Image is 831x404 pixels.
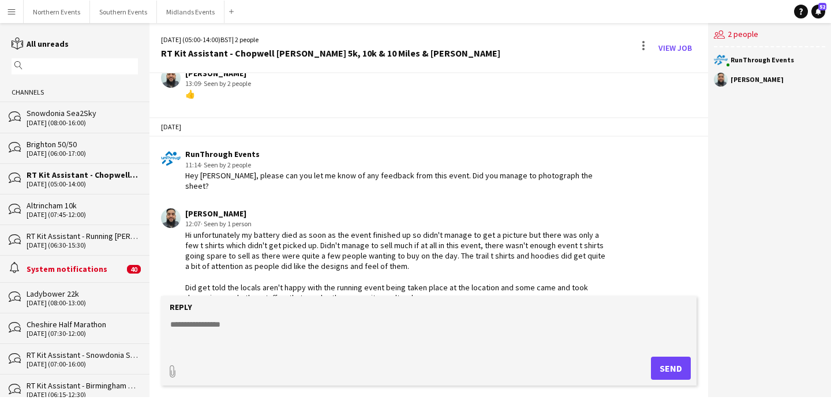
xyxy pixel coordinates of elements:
[27,170,138,180] div: RT Kit Assistant - Chopwell [PERSON_NAME] 5k, 10k & 10 Miles & [PERSON_NAME]
[161,35,500,45] div: [DATE] (05:00-14:00) | 2 people
[201,160,251,169] span: · Seen by 2 people
[220,35,232,44] span: BST
[651,357,691,380] button: Send
[127,265,141,274] span: 40
[185,160,608,170] div: 11:14
[27,108,138,118] div: Snowdonia Sea2Sky
[27,350,138,360] div: RT Kit Assistant - Snowdonia Sea2Sky
[185,78,251,89] div: 13:09
[27,299,138,307] div: [DATE] (08:00-13:00)
[161,48,500,58] div: RT Kit Assistant - Chopwell [PERSON_NAME] 5k, 10k & 10 Miles & [PERSON_NAME]
[185,68,251,78] div: [PERSON_NAME]
[27,289,138,299] div: Ladybower 22k
[185,230,608,303] div: Hi unfortunately my battery died as soon as the event finished up so didn't manage to get a pictu...
[27,211,138,219] div: [DATE] (07:45-12:00)
[27,231,138,241] div: RT Kit Assistant - Running [PERSON_NAME] Park Races & Duathlon
[27,119,138,127] div: [DATE] (08:00-16:00)
[149,117,708,137] div: [DATE]
[811,5,825,18] a: 52
[170,302,192,312] label: Reply
[27,380,138,391] div: RT Kit Assistant - Birmingham Running Festival
[27,241,138,249] div: [DATE] (06:30-15:30)
[818,3,826,10] span: 52
[12,39,69,49] a: All unreads
[157,1,224,23] button: Midlands Events
[27,200,138,211] div: Altrincham 10k
[27,264,124,274] div: System notifications
[201,79,251,88] span: · Seen by 2 people
[27,360,138,368] div: [DATE] (07:00-16:00)
[27,139,138,149] div: Brighton 50/50
[731,76,784,83] div: [PERSON_NAME]
[731,57,794,63] div: RunThrough Events
[27,391,138,399] div: [DATE] (06:15-12:30)
[185,149,608,159] div: RunThrough Events
[24,1,90,23] button: Northern Events
[27,319,138,330] div: Cheshire Half Marathon
[27,149,138,158] div: [DATE] (06:00-17:00)
[90,1,157,23] button: Southern Events
[185,89,251,99] div: 👍
[185,219,608,229] div: 12:07
[27,330,138,338] div: [DATE] (07:30-12:00)
[185,170,608,191] div: Hey [PERSON_NAME], please can you let me know of any feedback from this event. Did you manage to ...
[714,23,825,47] div: 2 people
[654,39,697,57] a: View Job
[27,180,138,188] div: [DATE] (05:00-14:00)
[201,219,252,228] span: · Seen by 1 person
[185,208,608,219] div: [PERSON_NAME]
